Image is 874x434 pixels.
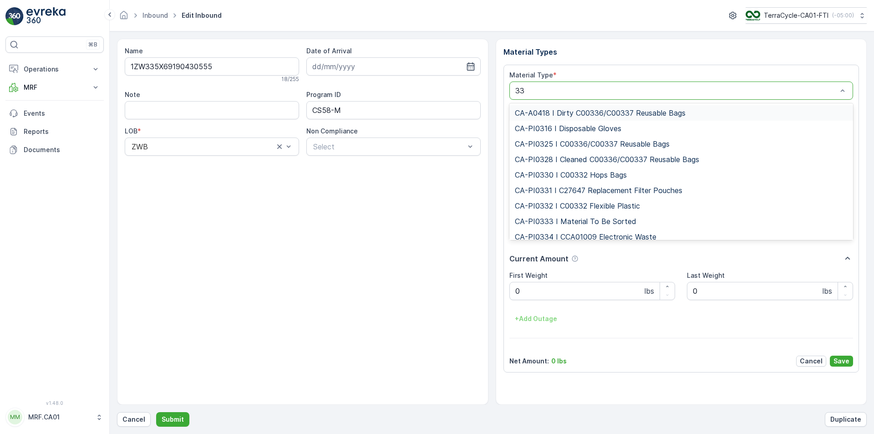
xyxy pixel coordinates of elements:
[117,412,151,427] button: Cancel
[24,65,86,74] p: Operations
[503,46,859,57] p: Material Types
[833,357,849,366] p: Save
[306,127,358,135] label: Non Compliance
[823,286,832,296] p: lbs
[832,12,854,19] p: ( -05:00 )
[5,123,104,141] a: Reports
[24,83,86,92] p: MRF
[796,356,826,367] button: Cancel
[645,286,654,296] p: lbs
[180,11,224,20] span: Edit Inbound
[509,271,548,279] label: First Weight
[5,60,104,78] button: Operations
[306,57,481,76] input: dd/mm/yyyy
[746,10,760,20] img: TC_BVHiTW6.png
[5,104,104,123] a: Events
[800,357,823,366] p: Cancel
[515,233,656,241] span: CA-PI0334 I CCA01009 Electronic Waste
[830,356,853,367] button: Save
[515,109,686,117] span: CA-A0418 I Dirty C00336/C00337 Reusable Bags
[125,47,143,55] label: Name
[125,91,140,98] label: Note
[746,7,867,24] button: TerraCycle-CA01-FTI(-05:00)
[8,410,22,424] div: MM
[830,415,861,424] p: Duplicate
[509,357,549,366] p: Net Amount :
[156,412,189,427] button: Submit
[764,11,828,20] p: TerraCycle-CA01-FTI
[24,145,100,154] p: Documents
[515,186,682,194] span: CA-PI0331 I C27647 Replacement Filter Pouches
[122,415,145,424] p: Cancel
[5,400,104,406] span: v 1.48.0
[551,357,567,366] p: 0 lbs
[515,171,627,179] span: CA-PI0330 I C00332 Hops Bags
[515,140,670,148] span: CA-PI0325 I C00336/C00337 Reusable Bags
[281,76,299,83] p: 18 / 255
[162,415,184,424] p: Submit
[687,271,725,279] label: Last Weight
[306,47,352,55] label: Date of Arrival
[28,413,91,422] p: MRF.CA01
[5,141,104,159] a: Documents
[26,7,66,26] img: logo_light-DOdMpM7g.png
[509,253,569,264] p: Current Amount
[5,408,104,427] button: MMMRF.CA01
[24,109,100,118] p: Events
[515,202,640,210] span: CA-PI0332 I C00332 Flexible Plastic
[571,255,579,262] div: Help Tooltip Icon
[5,78,104,97] button: MRF
[515,124,621,133] span: CA-PI0316 I Disposable Gloves
[515,217,636,225] span: CA-PI0333 I Material To Be Sorted
[5,7,24,26] img: logo
[825,412,867,427] button: Duplicate
[509,311,563,326] button: +Add Outage
[306,91,341,98] label: Program ID
[515,314,557,323] p: + Add Outage
[119,14,129,21] a: Homepage
[125,127,137,135] label: LOB
[142,11,168,19] a: Inbound
[515,155,699,163] span: CA-PI0328 I Cleaned C00336/C00337 Reusable Bags
[509,71,553,79] label: Material Type
[88,41,97,48] p: ⌘B
[313,141,465,152] p: Select
[24,127,100,136] p: Reports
